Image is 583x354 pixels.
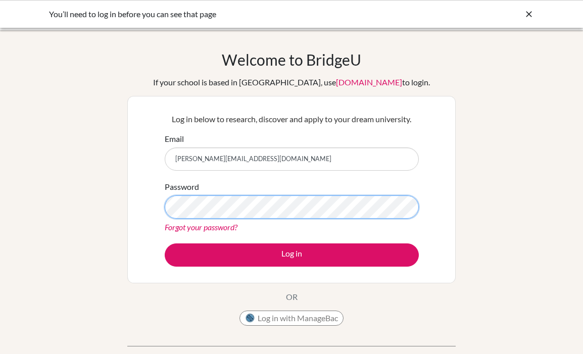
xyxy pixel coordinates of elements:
[165,222,237,232] a: Forgot your password?
[222,50,361,69] h1: Welcome to BridgeU
[165,181,199,193] label: Password
[153,76,430,88] div: If your school is based in [GEOGRAPHIC_DATA], use to login.
[286,291,298,303] p: OR
[165,113,419,125] p: Log in below to research, discover and apply to your dream university.
[165,243,419,267] button: Log in
[239,311,344,326] button: Log in with ManageBac
[49,8,382,20] div: You’ll need to log in before you can see that page
[336,77,402,87] a: [DOMAIN_NAME]
[165,133,184,145] label: Email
